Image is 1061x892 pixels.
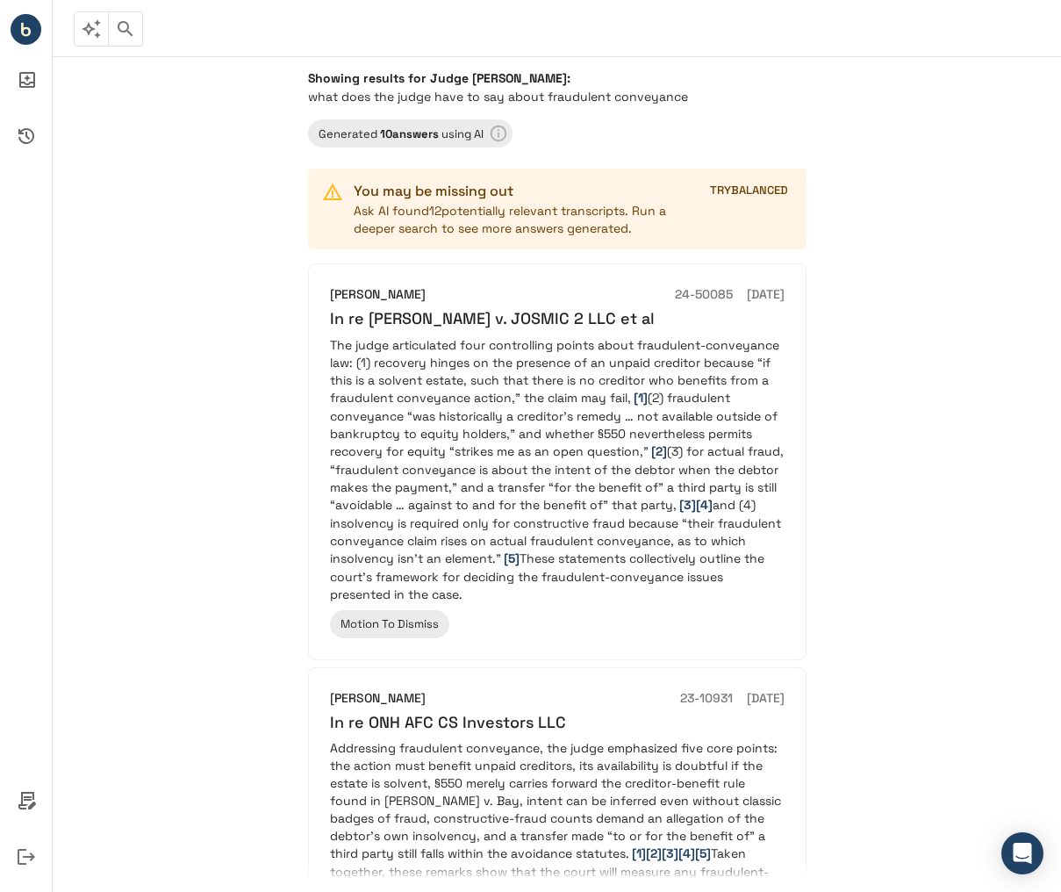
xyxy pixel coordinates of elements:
[354,181,692,202] p: You may be missing out
[747,285,785,305] h6: [DATE]
[504,550,520,566] span: [5]
[651,443,667,459] span: [2]
[330,308,785,328] h6: In re [PERSON_NAME] v. JOSMIC 2 LLC et al
[330,610,449,638] div: Motion To Dismiss
[696,497,713,513] span: [4]
[634,390,648,406] span: [1]
[330,712,785,732] h6: In re ONH AFC CS Investors LLC
[1001,832,1043,874] div: Open Intercom Messenger
[308,126,494,141] span: Generated using AI
[680,689,733,709] h6: 23-10931
[662,845,678,861] span: [3]
[706,177,792,205] button: TRYBALANCED
[308,88,807,105] p: what does the judge have to say about fraudulent conveyance
[380,126,439,141] b: 10 answer s
[632,845,646,861] span: [1]
[675,285,733,305] h6: 24-50085
[308,119,513,147] div: Learn more about your results
[354,202,692,237] p: Ask AI found 12 potentially relevant transcripts. Run a deeper search to see more answers generated.
[679,497,696,513] span: [3]
[678,845,695,861] span: [4]
[330,689,426,709] h6: [PERSON_NAME]
[747,689,785,709] h6: [DATE]
[330,336,785,603] p: The judge articulated four controlling points about fraudulent-conveyance law: (1) recovery hinge...
[330,285,426,305] h6: [PERSON_NAME]
[646,845,662,861] span: [2]
[308,70,807,86] h6: Showing results for Judge [PERSON_NAME]:
[695,845,711,861] span: [5]
[330,616,449,631] span: Motion To Dismiss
